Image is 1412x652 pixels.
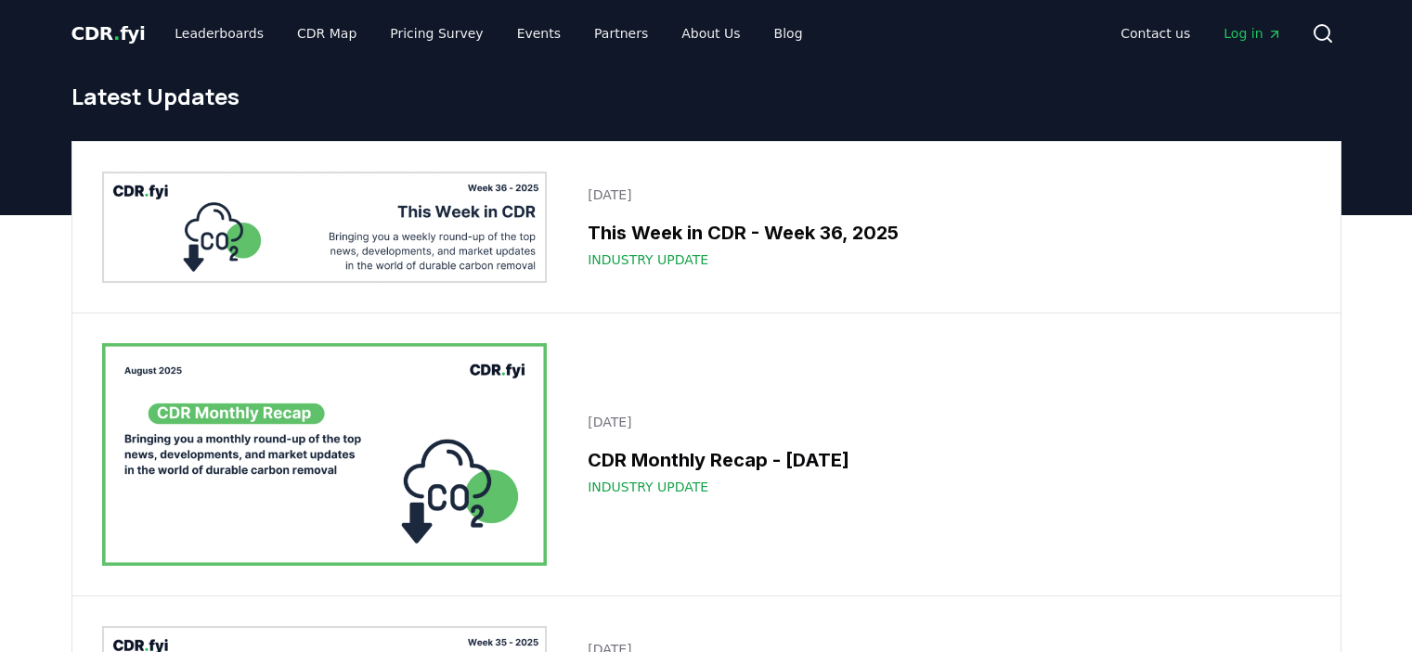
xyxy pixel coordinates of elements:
img: CDR Monthly Recap - August 2025 blog post image [102,343,548,566]
span: . [113,22,120,45]
a: [DATE]This Week in CDR - Week 36, 2025Industry Update [576,174,1310,280]
span: Log in [1224,24,1281,43]
span: Industry Update [588,250,708,269]
a: Events [502,17,576,50]
a: Contact us [1106,17,1205,50]
span: CDR fyi [71,22,146,45]
p: [DATE] [588,185,1299,204]
a: CDR Map [282,17,371,50]
a: Blog [759,17,818,50]
h1: Latest Updates [71,82,1341,111]
a: CDR.fyi [71,20,146,46]
a: Pricing Survey [375,17,498,50]
img: This Week in CDR - Week 36, 2025 blog post image [102,172,548,283]
a: [DATE]CDR Monthly Recap - [DATE]Industry Update [576,402,1310,507]
a: Log in [1209,17,1296,50]
a: About Us [667,17,755,50]
p: [DATE] [588,413,1299,431]
nav: Main [160,17,817,50]
a: Partners [579,17,663,50]
span: Industry Update [588,478,708,496]
h3: This Week in CDR - Week 36, 2025 [588,219,1299,247]
nav: Main [1106,17,1296,50]
a: Leaderboards [160,17,279,50]
h3: CDR Monthly Recap - [DATE] [588,446,1299,474]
